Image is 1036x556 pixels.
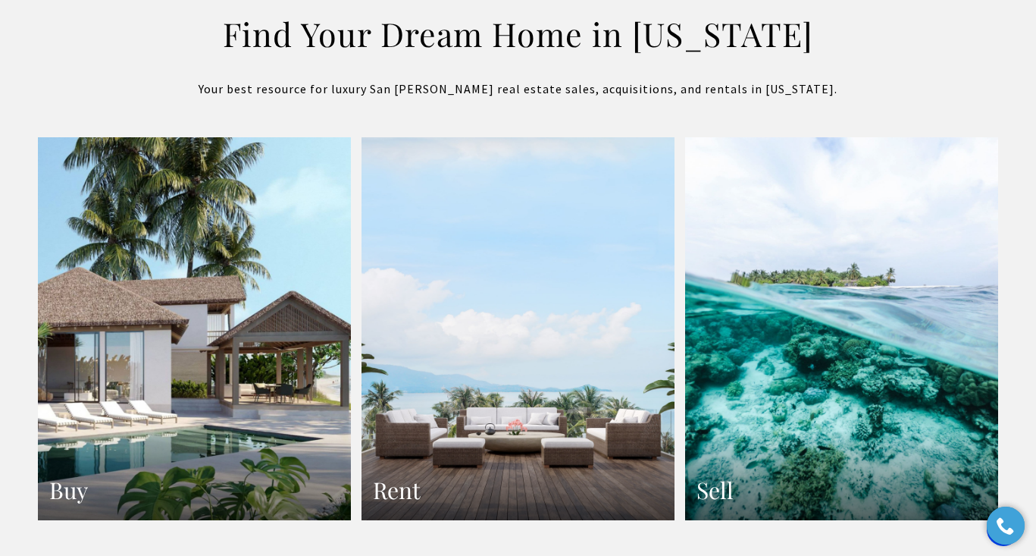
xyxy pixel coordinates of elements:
[362,137,674,520] a: a wooden deck Rent
[49,476,340,505] h3: Buy
[192,13,844,55] h2: Find Your Dream Home in [US_STATE]
[38,80,998,99] p: Your best resource for luxury San [PERSON_NAME] real estate sales, acquisitions, and rentals in [...
[696,476,987,505] h3: Sell
[38,137,351,520] a: simple elegant villa with a pool Buy
[373,476,663,505] h3: Rent
[685,137,998,520] a: a view of the coral reefs and an island Sell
